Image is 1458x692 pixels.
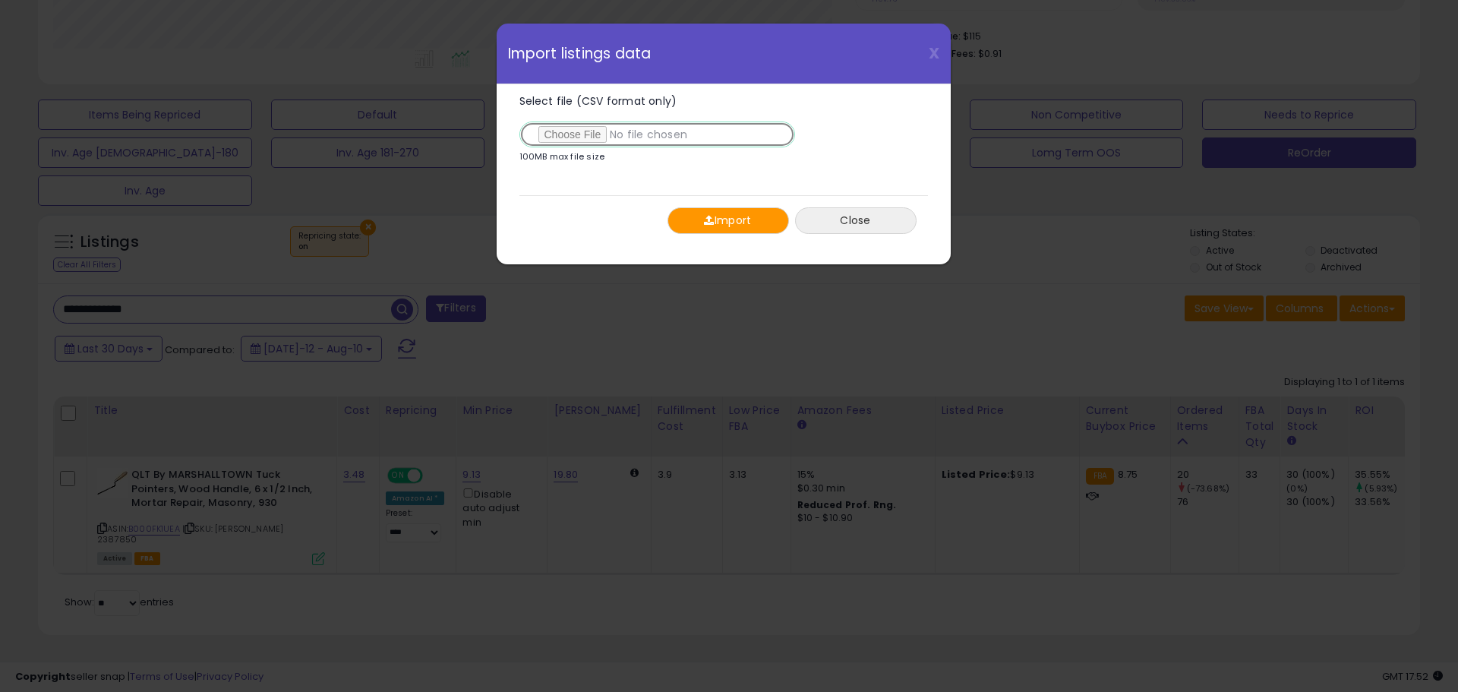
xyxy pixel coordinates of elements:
button: Close [795,207,917,234]
span: Select file (CSV format only) [519,93,677,109]
p: 100MB max file size [519,153,605,161]
button: Import [667,207,789,234]
span: X [929,43,939,64]
span: Import listings data [508,46,652,61]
